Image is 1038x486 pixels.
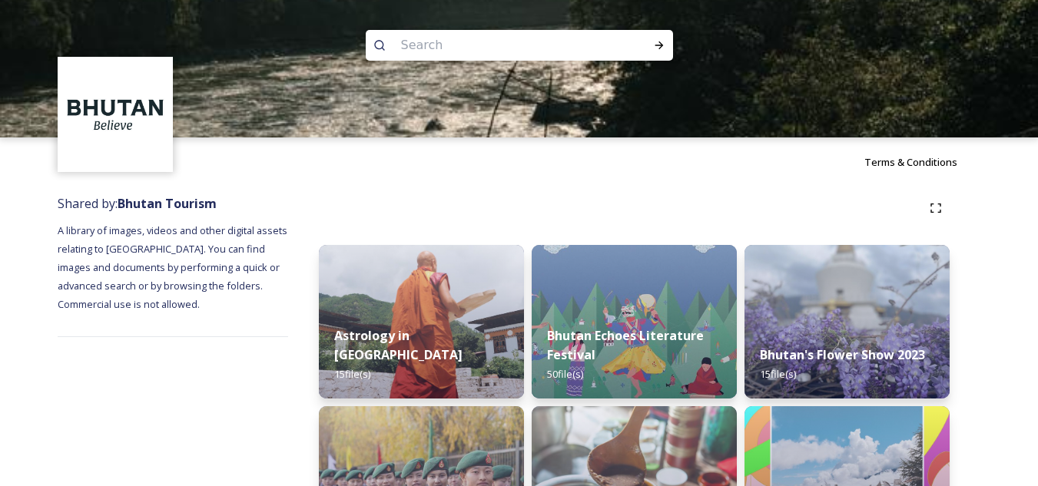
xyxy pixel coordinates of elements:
strong: Astrology in [GEOGRAPHIC_DATA] [334,327,463,363]
span: 15 file(s) [334,367,370,381]
strong: Bhutan's Flower Show 2023 [760,346,925,363]
img: Bhutan%2520Flower%2520Show2.jpg [745,245,950,398]
span: 50 file(s) [547,367,583,381]
img: BT_Logo_BB_Lockup_CMYK_High%2520Res.jpg [60,59,171,170]
strong: Bhutan Echoes Literature Festival [547,327,704,363]
img: Bhutan%2520Echoes7.jpg [532,245,737,398]
input: Search [393,28,604,62]
img: _SCH1465.jpg [319,245,524,398]
span: 15 file(s) [760,367,796,381]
